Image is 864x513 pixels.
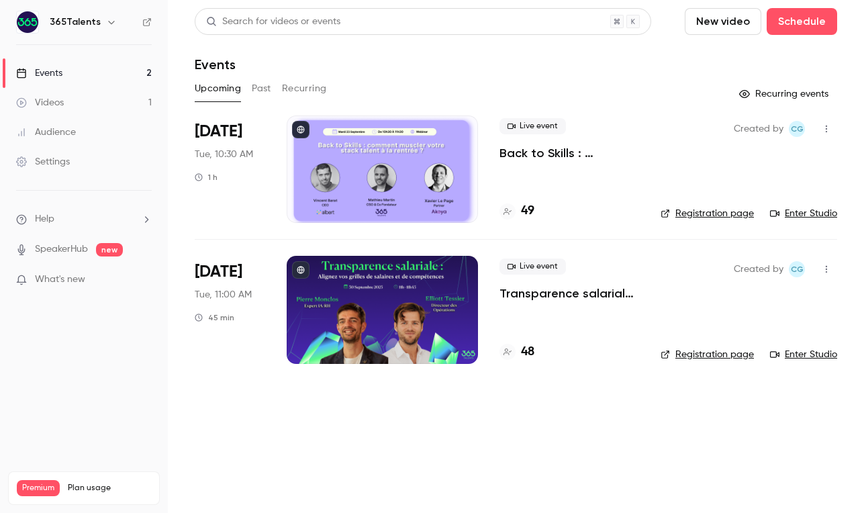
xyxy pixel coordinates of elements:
[733,83,837,105] button: Recurring events
[521,343,534,361] h4: 48
[35,273,85,287] span: What's new
[195,78,241,99] button: Upcoming
[136,274,152,286] iframe: Noticeable Trigger
[96,243,123,256] span: new
[770,207,837,220] a: Enter Studio
[791,121,804,137] span: CG
[195,56,236,73] h1: Events
[17,11,38,33] img: 365Talents
[767,8,837,35] button: Schedule
[68,483,151,494] span: Plan usage
[195,148,253,161] span: Tue, 10:30 AM
[35,242,88,256] a: SpeakerHub
[791,261,804,277] span: CG
[16,126,76,139] div: Audience
[789,121,805,137] span: Cynthia Garcia
[50,15,101,29] h6: 365Talents
[17,480,60,496] span: Premium
[16,212,152,226] li: help-dropdown-opener
[499,118,566,134] span: Live event
[661,348,754,361] a: Registration page
[195,121,242,142] span: [DATE]
[195,256,265,363] div: Sep 30 Tue, 11:00 AM (Europe/Paris)
[770,348,837,361] a: Enter Studio
[195,288,252,301] span: Tue, 11:00 AM
[206,15,340,29] div: Search for videos or events
[499,202,534,220] a: 49
[16,66,62,80] div: Events
[499,145,639,161] a: Back to Skills : comment muscler votre stack talent à la rentrée ?
[499,259,566,275] span: Live event
[685,8,761,35] button: New video
[16,96,64,109] div: Videos
[282,78,327,99] button: Recurring
[35,212,54,226] span: Help
[734,121,783,137] span: Created by
[195,312,234,323] div: 45 min
[789,261,805,277] span: Cynthia Garcia
[521,202,534,220] h4: 49
[734,261,783,277] span: Created by
[16,155,70,169] div: Settings
[195,172,218,183] div: 1 h
[195,261,242,283] span: [DATE]
[499,343,534,361] a: 48
[195,115,265,223] div: Sep 23 Tue, 10:30 AM (Europe/Paris)
[661,207,754,220] a: Registration page
[499,285,639,301] a: Transparence salariale : Alignez vos grilles de salaires et de compétences
[252,78,271,99] button: Past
